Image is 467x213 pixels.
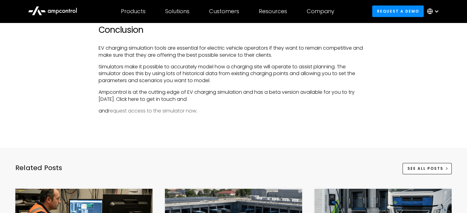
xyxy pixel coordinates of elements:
[99,108,368,114] p: and .
[372,6,424,17] a: Request a demo
[259,8,287,15] div: Resources
[121,8,146,15] div: Products
[15,163,62,182] div: Related Posts
[209,8,239,15] div: Customers
[99,89,368,103] p: Ampcontrol is at the cutting edge of EV charging simulation and has a beta version available for ...
[99,45,368,59] p: EV charging simulation tools are essential for electric vehicle operators if they want to remain ...
[307,8,334,15] div: Company
[165,8,189,15] div: Solutions
[99,63,368,84] p: Simulators make it possible to accurately model how a charging site will operate to assist planni...
[407,166,443,171] div: See All Posts
[99,25,368,35] h2: Conclusion
[403,163,452,174] a: See All Posts
[108,107,196,114] a: request access to the simulator now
